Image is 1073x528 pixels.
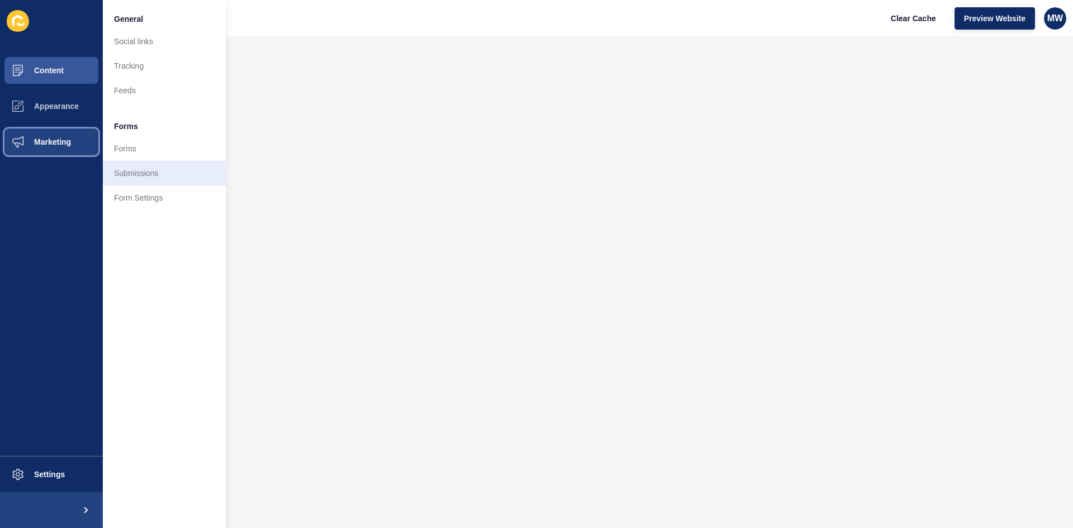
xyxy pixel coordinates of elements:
a: Tracking [103,54,226,78]
a: Social links [103,29,226,54]
span: MW [1047,13,1063,24]
span: Clear Cache [891,13,936,24]
span: Preview Website [964,13,1025,24]
a: Forms [103,136,226,161]
span: General [114,13,143,25]
span: Forms [114,121,138,132]
button: Clear Cache [881,7,946,30]
a: Submissions [103,161,226,185]
a: Form Settings [103,185,226,210]
a: Feeds [103,78,226,103]
button: Preview Website [955,7,1035,30]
